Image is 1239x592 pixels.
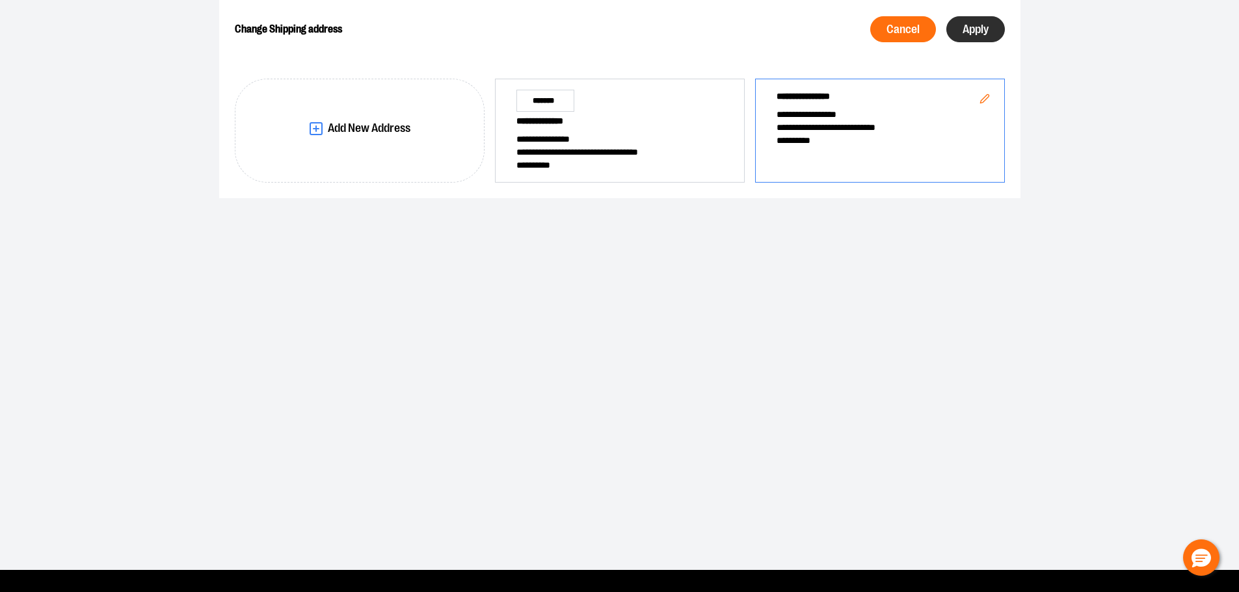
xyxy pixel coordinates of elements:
button: Cancel [870,16,936,42]
button: Hello, have a question? Let’s chat. [1183,539,1219,576]
button: Apply [946,16,1005,42]
button: Add New Address [235,79,485,183]
span: Apply [963,23,989,36]
span: Cancel [886,23,920,36]
span: Add New Address [328,122,410,135]
h2: Change Shipping address [235,11,606,47]
button: Edit [969,83,1000,118]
